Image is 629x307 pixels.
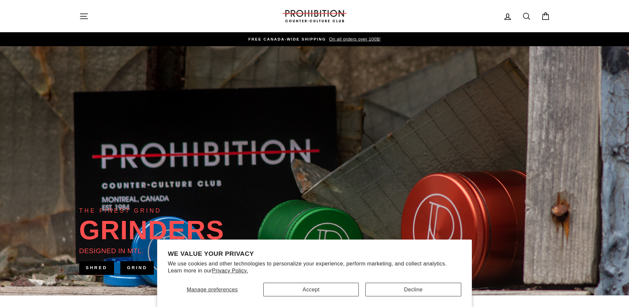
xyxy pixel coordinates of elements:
p: We use cookies and other technologies to personalize your experience, perform marketing, and coll... [168,260,461,274]
a: SHRED [79,261,114,274]
div: THE FINEST GRIND [79,206,161,215]
a: FREE CANADA-WIDE SHIPPING On all orders over 100$! [81,36,548,43]
img: PROHIBITION COUNTER-CULTURE CLUB [282,10,348,22]
a: GRIND [120,261,154,274]
a: Privacy Policy. [212,268,248,273]
button: Accept [263,283,359,296]
div: DESIGNED IN MTL. [79,245,144,256]
button: Decline [365,283,461,296]
span: On all orders over 100$! [327,37,380,42]
button: Manage preferences [168,283,257,296]
div: GRINDERS [79,217,224,244]
h2: We value your privacy [168,250,461,257]
span: FREE CANADA-WIDE SHIPPING [248,37,326,41]
span: Manage preferences [187,287,238,292]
